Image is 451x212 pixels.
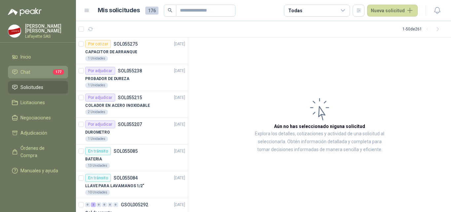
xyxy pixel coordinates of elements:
[85,190,110,195] div: 10 Unidades
[85,49,137,55] p: CAPACITOR DE ARRANQUE
[76,171,188,198] a: En tránsitoSOL055084[DATE] LLAVE PARA LAVAMANOS 1/2"10 Unidades
[174,175,185,181] p: [DATE]
[20,167,58,174] span: Manuales y ayuda
[76,118,188,145] a: Por adjudicarSOL055207[DATE] DUROMETRO1 Unidades
[8,164,68,177] a: Manuales y ayuda
[85,67,115,75] div: Por adjudicar
[174,95,185,101] p: [DATE]
[113,202,118,207] div: 0
[20,68,30,76] span: Chat
[25,34,68,38] p: Lafayette SAS
[85,147,111,155] div: En tránsito
[8,25,21,37] img: Company Logo
[85,183,144,189] p: LLAVE PARA LAVAMANOS 1/2"
[85,202,90,207] div: 0
[108,202,113,207] div: 0
[53,69,64,75] span: 177
[8,96,68,109] a: Licitaciones
[254,130,385,154] p: Explora los detalles, cotizaciones y actividad de una solicitud al seleccionarla. Obtén informaci...
[85,40,111,48] div: Por cotizar
[168,8,172,13] span: search
[274,123,365,130] h3: Aún no has seleccionado niguna solicitud
[174,121,185,128] p: [DATE]
[85,163,110,168] div: 13 Unidades
[85,136,108,142] div: 1 Unidades
[8,142,68,162] a: Órdenes de Compra
[20,114,51,121] span: Negociaciones
[8,127,68,139] a: Adjudicación
[85,156,102,162] p: BATERIA
[174,68,185,74] p: [DATE]
[76,64,188,91] a: Por adjudicarSOL055238[DATE] PROBADOR DE DUREZA1 Unidades
[85,129,110,136] p: DUROMETRO
[174,148,185,154] p: [DATE]
[8,66,68,78] a: Chat177
[85,83,108,88] div: 1 Unidades
[288,7,302,14] div: Todas
[20,99,45,106] span: Licitaciones
[20,53,31,61] span: Inicio
[102,202,107,207] div: 0
[8,111,68,124] a: Negociaciones
[76,91,188,118] a: Por adjudicarSOL055215[DATE] COLADOR EN ACERO INOXIDABLE2 Unidades
[118,95,142,100] p: SOL055215
[85,94,115,102] div: Por adjudicar
[118,122,142,127] p: SOL055207
[121,202,148,207] p: GSOL005292
[114,176,138,180] p: SOL055084
[85,109,108,115] div: 2 Unidades
[85,76,129,82] p: PROBADOR DE DUREZA
[98,6,140,15] h1: Mis solicitudes
[20,145,62,159] span: Órdenes de Compra
[20,84,43,91] span: Solicitudes
[8,51,68,63] a: Inicio
[114,149,138,153] p: SOL055085
[85,174,111,182] div: En tránsito
[118,68,142,73] p: SOL055238
[174,202,185,208] p: [DATE]
[8,81,68,94] a: Solicitudes
[402,24,443,34] div: 1 - 50 de 261
[8,8,42,16] img: Logo peakr
[20,129,47,137] span: Adjudicación
[367,5,418,17] button: Nueva solicitud
[174,41,185,47] p: [DATE]
[91,202,96,207] div: 2
[85,103,150,109] p: COLADOR EN ACERO INOXIDABLE
[145,7,158,15] span: 176
[85,120,115,128] div: Por adjudicar
[114,42,138,46] p: SOL055275
[25,24,68,33] p: [PERSON_NAME] [PERSON_NAME]
[76,145,188,171] a: En tránsitoSOL055085[DATE] BATERIA13 Unidades
[96,202,101,207] div: 0
[85,56,108,61] div: 1 Unidades
[76,37,188,64] a: Por cotizarSOL055275[DATE] CAPACITOR DE ARRANQUE1 Unidades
